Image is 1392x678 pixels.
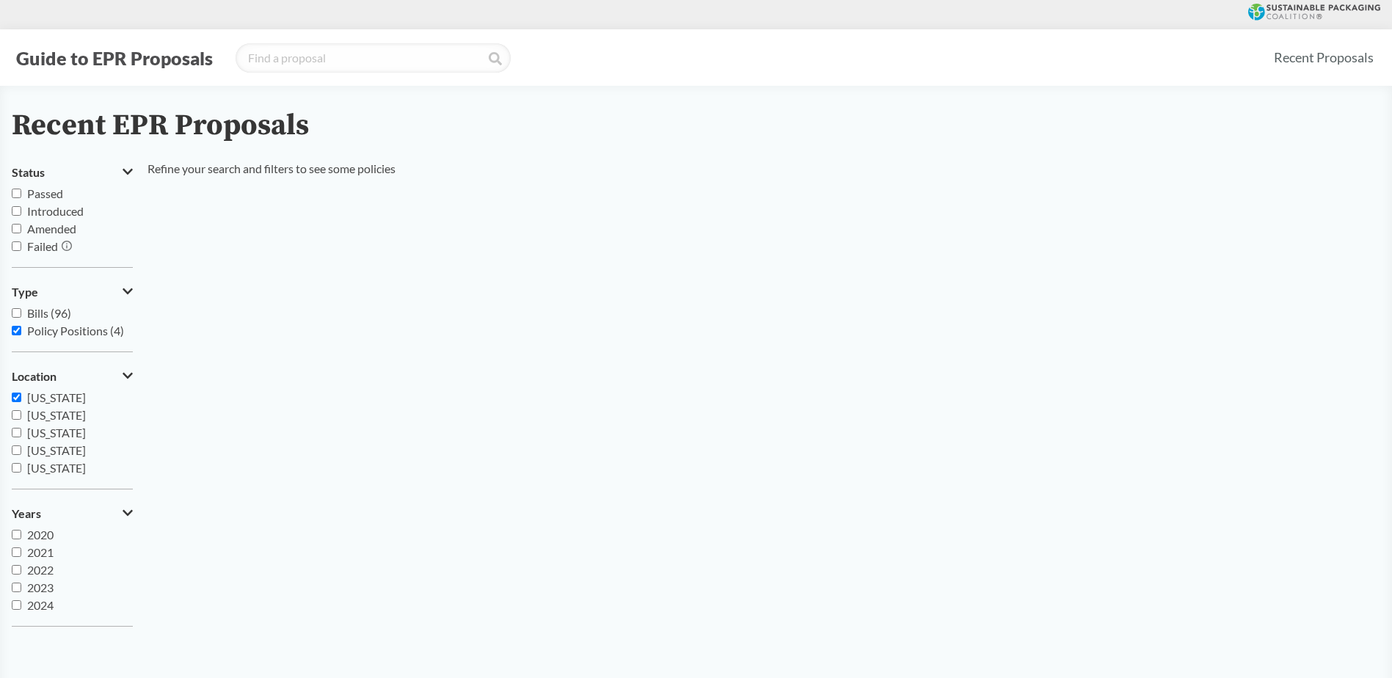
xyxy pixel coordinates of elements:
span: [US_STATE] [27,461,86,475]
button: Guide to EPR Proposals [12,46,217,70]
input: Amended [12,224,21,233]
span: [US_STATE] [27,390,86,404]
input: Find a proposal [236,43,511,73]
span: Introduced [27,204,84,218]
span: [US_STATE] [27,443,86,457]
span: Bills (96) [27,306,71,320]
span: Status [12,166,45,179]
input: Introduced [12,206,21,216]
button: Location [12,364,133,389]
input: [US_STATE] [12,410,21,420]
span: 2024 [27,598,54,612]
input: Policy Positions (4) [12,326,21,335]
input: [US_STATE] [12,463,21,473]
span: Passed [27,186,63,200]
span: [US_STATE] [27,426,86,440]
input: Bills (96) [12,308,21,318]
button: Status [12,160,133,185]
span: 2021 [27,545,54,559]
span: 2022 [27,563,54,577]
input: [US_STATE] [12,445,21,455]
a: Recent Proposals [1267,41,1380,74]
span: Amended [27,222,76,236]
span: 2020 [27,528,54,542]
input: Failed [12,241,21,251]
button: Years [12,501,133,526]
span: [US_STATE] [27,408,86,422]
span: Years [12,507,41,520]
input: 2024 [12,600,21,610]
span: 2023 [27,580,54,594]
input: 2021 [12,547,21,557]
input: 2020 [12,530,21,539]
input: 2023 [12,583,21,592]
span: Type [12,285,38,299]
span: Location [12,370,57,383]
h2: Recent EPR Proposals [12,109,309,142]
span: Failed [27,239,58,253]
input: [US_STATE] [12,393,21,402]
input: Passed [12,189,21,198]
span: Policy Positions (4) [27,324,124,338]
div: Refine your search and filters to see some policies [147,160,396,638]
input: 2022 [12,565,21,575]
input: [US_STATE] [12,428,21,437]
button: Type [12,280,133,305]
